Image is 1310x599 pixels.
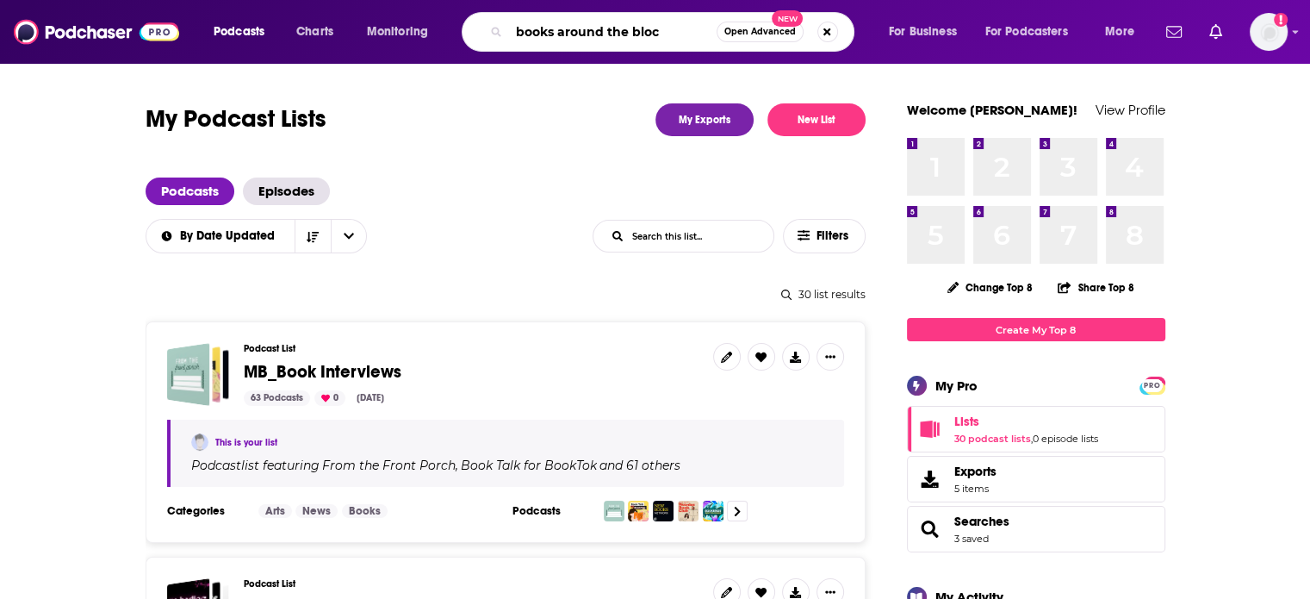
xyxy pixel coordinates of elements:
h1: My Podcast Lists [146,103,326,136]
button: open menu [355,18,450,46]
button: Show More Button [816,343,844,371]
a: Searches [913,517,947,541]
a: Book Talk for BookTok [458,459,597,472]
button: open menu [1093,18,1156,46]
span: Lists [907,406,1165,452]
a: This is your list [215,437,277,448]
span: Filters [816,230,851,242]
h3: Categories [167,504,245,518]
img: Book Talk for BookTok [628,501,649,521]
div: 30 list results [146,288,866,301]
span: For Business [889,20,957,44]
button: open menu [974,18,1093,46]
span: Exports [954,464,996,479]
span: More [1105,20,1134,44]
a: Show notifications dropdown [1159,17,1189,47]
span: Searches [907,506,1165,552]
a: Charts [285,18,344,46]
input: Search podcasts, credits, & more... [509,18,717,46]
span: New [772,10,803,27]
a: Searches [954,514,1009,529]
div: Search podcasts, credits, & more... [478,12,871,52]
span: Exports [913,467,947,491]
a: MB_Book Interviews [244,363,401,382]
img: Sara & Cariad's Weirdos Book Club [678,501,698,521]
span: MB_Book Interviews [244,361,401,383]
a: Welcome [PERSON_NAME]! [907,102,1077,118]
span: PRO [1142,379,1163,392]
button: Change Top 8 [937,277,1044,298]
a: View Profile [1096,102,1165,118]
a: My Exports [655,103,754,136]
span: Charts [296,20,333,44]
img: Madeleine [191,434,208,451]
a: PRO [1142,378,1163,391]
a: News [295,504,338,518]
svg: Add a profile image [1274,13,1288,27]
a: From the Front Porch [320,459,456,472]
h4: From the Front Porch [322,459,456,472]
span: Logged in as madeleinelbrownkensington [1250,13,1288,51]
a: Podcasts [146,178,234,205]
a: Lists [954,414,1098,429]
a: Episodes [243,178,330,205]
span: Open Advanced [724,28,796,36]
span: , [456,458,458,473]
div: 63 Podcasts [244,390,310,406]
h2: Choose List sort [146,219,367,253]
img: Podchaser - Follow, Share and Rate Podcasts [14,16,179,48]
button: Show profile menu [1250,13,1288,51]
a: Lists [913,417,947,441]
a: 30 podcast lists [954,433,1031,445]
div: Podcast list featuring [191,458,823,473]
div: 0 [314,390,345,406]
a: Exports [907,456,1165,502]
button: Filters [783,219,866,253]
button: New List [767,103,866,136]
a: Arts [258,504,292,518]
span: By Date Updated [180,230,281,242]
button: open menu [145,230,295,242]
img: Bookends with Mattea Roach [703,501,723,521]
h3: Podcast List [244,343,699,354]
span: 5 items [954,483,996,495]
span: Lists [954,414,979,429]
button: open menu [331,220,367,253]
p: and 61 others [599,458,680,473]
h3: Podcasts [512,504,590,518]
button: Share Top 8 [1057,271,1134,304]
a: 0 episode lists [1033,433,1098,445]
img: From the Front Porch [604,501,624,521]
img: User Profile [1250,13,1288,51]
a: Show notifications dropdown [1202,17,1229,47]
a: Books [342,504,388,518]
div: My Pro [935,377,978,394]
img: New Books Network [653,501,674,521]
button: open menu [877,18,978,46]
a: Create My Top 8 [907,318,1165,341]
a: MB_Book Interviews [167,343,230,406]
button: Sort Direction [295,220,331,253]
button: open menu [202,18,287,46]
h3: Podcast List [244,578,699,590]
a: 3 saved [954,533,989,545]
button: Open AdvancedNew [717,22,804,42]
span: , [1031,433,1033,445]
span: For Podcasters [985,20,1068,44]
span: Podcasts [214,20,264,44]
span: Monitoring [367,20,428,44]
div: [DATE] [350,390,391,406]
h4: Book Talk for BookTok [461,459,597,472]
